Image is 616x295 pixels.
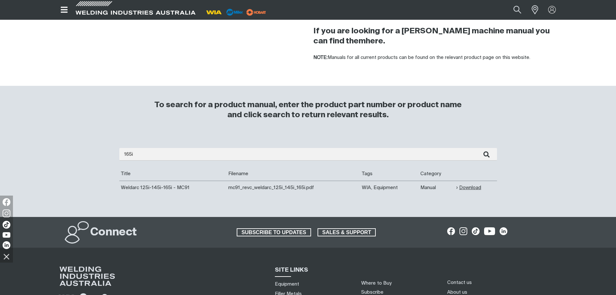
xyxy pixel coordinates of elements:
[244,10,268,15] a: miller
[3,221,10,229] img: TikTok
[119,148,497,161] input: Enter search...
[3,210,10,217] img: Instagram
[313,54,558,62] p: Manuals for all current products can be found on the relevant product page on this website.
[361,290,384,295] a: Subscribe
[366,37,385,45] a: here.
[3,198,10,206] img: Facebook
[275,281,299,288] a: Equipment
[360,167,419,181] th: Tags
[227,181,360,194] td: mc91_revc_weldarc_125i_145i_165i.pdf
[3,241,10,249] img: LinkedIn
[498,3,528,17] input: Product name or item number...
[313,27,550,45] strong: If you are looking for a [PERSON_NAME] machine manual you can find them
[361,281,392,286] a: Where to Buy
[227,167,360,181] th: Filename
[152,100,465,120] h3: To search for a product manual, enter the product part number or product name and click search to...
[419,181,455,194] td: Manual
[3,232,10,238] img: YouTube
[447,279,472,286] a: Contact us
[419,167,455,181] th: Category
[90,225,137,240] h2: Connect
[119,181,227,194] td: Weldarc 125i-145i-165i - MC91
[313,55,328,60] strong: NOTE:
[318,228,376,237] a: SALES & SUPPORT
[506,3,528,17] button: Search products
[244,7,268,17] img: miller
[119,167,227,181] th: Title
[1,251,12,262] img: hide socials
[456,184,481,191] a: Download
[275,267,308,273] span: SITE LINKS
[360,181,419,194] td: WIA, Equipment
[237,228,311,237] a: SUBSCRIBE TO UPDATES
